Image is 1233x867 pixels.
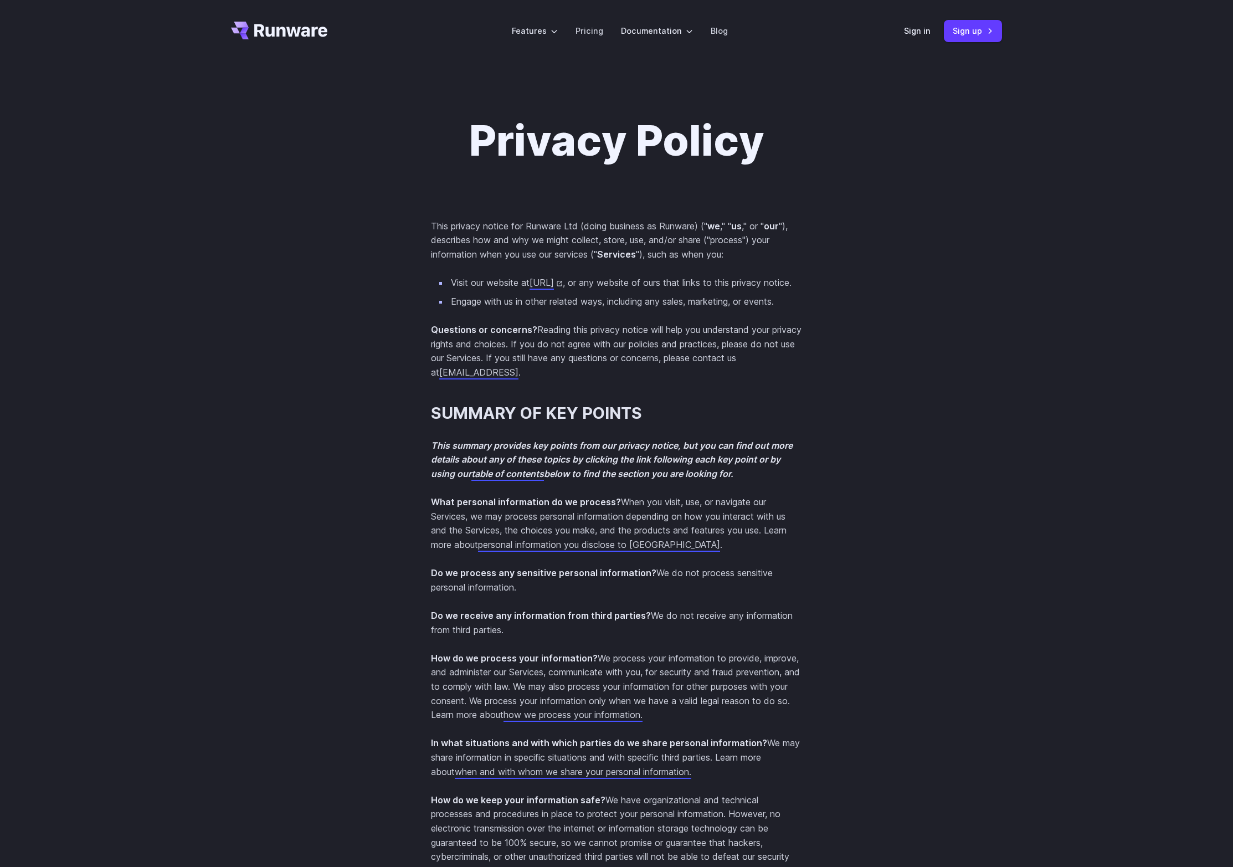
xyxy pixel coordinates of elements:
[597,249,636,260] strong: Services
[449,295,802,309] li: Engage with us in other related ways, including any sales, marketing, or events.
[576,24,603,37] a: Pricing
[904,24,931,37] a: Sign in
[431,610,651,621] strong: Do we receive any information from third parties?
[431,653,598,664] strong: How do we process your information?
[431,651,802,722] p: We process your information to provide, improve, and administer our Services, communicate with yo...
[431,609,802,637] p: We do not receive any information from third parties.
[455,766,691,777] a: when and with whom we share your personal information.
[621,24,693,37] label: Documentation
[944,20,1002,42] a: Sign up
[431,219,802,262] p: This privacy notice for Runware Ltd (doing business as Runware) (" ," " ," or " "), describes how...
[431,324,537,335] strong: Questions or concerns?
[431,794,605,806] strong: How do we keep your information safe?
[711,24,728,37] a: Blog
[512,24,558,37] label: Features
[449,276,802,290] li: Visit our website at , or any website of ours that links to this privacy notice.
[431,115,802,166] h1: Privacy Policy
[431,737,767,748] strong: In what situations and with which parties do we share personal information?
[707,220,720,232] strong: we
[431,496,621,507] strong: What personal information do we process?
[431,567,656,578] strong: Do we process any sensitive personal information?
[431,440,793,479] strong: This summary provides key points from our privacy notice, but you can find out more details about...
[530,277,563,288] a: [URL]
[431,566,802,594] p: We do not process sensitive personal information.
[431,323,802,379] p: Reading this privacy notice will help you understand your privacy rights and choices. If you do n...
[478,539,720,550] a: personal information you disclose to [GEOGRAPHIC_DATA]
[431,404,642,423] a: SUMMARY OF KEY POINTS
[439,367,518,378] a: [EMAIL_ADDRESS]
[731,220,742,232] strong: us
[471,468,544,479] a: table of contents
[231,22,327,39] a: Go to /
[431,736,802,779] p: We may share information in specific situations and with specific third parties. Learn more about
[504,709,643,720] a: how we process your information.
[764,220,779,232] strong: our
[431,495,802,552] p: When you visit, use, or navigate our Services, we may process personal information depending on h...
